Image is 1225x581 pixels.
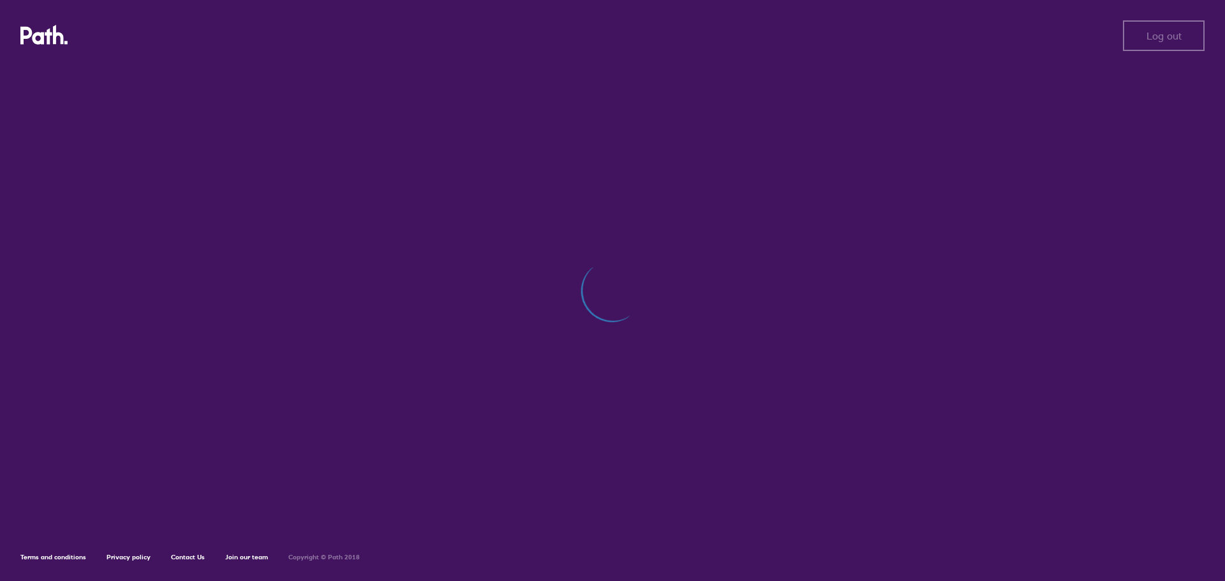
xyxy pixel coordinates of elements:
span: Log out [1147,30,1182,41]
a: Privacy policy [107,553,151,561]
h6: Copyright © Path 2018 [288,554,360,561]
a: Join our team [225,553,268,561]
a: Contact Us [171,553,205,561]
button: Log out [1123,20,1205,51]
a: Terms and conditions [20,553,86,561]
